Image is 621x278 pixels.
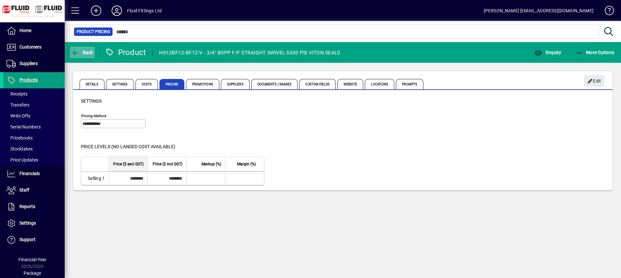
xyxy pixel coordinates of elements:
[396,79,423,89] span: Prompts
[3,182,65,198] a: Staff
[105,47,146,58] div: Product
[19,61,38,66] span: Suppliers
[19,220,36,226] span: Settings
[81,172,109,185] td: Selling 1
[3,56,65,72] a: Suppliers
[3,121,65,132] a: Serial Numbers
[19,237,36,242] span: Support
[6,91,27,96] span: Receipts
[19,204,35,209] span: Reports
[3,99,65,110] a: Transfers
[6,157,38,162] span: Price Updates
[221,79,250,89] span: Suppliers
[3,166,65,182] a: Financials
[3,132,65,143] a: Pricebooks
[80,79,104,89] span: Details
[81,114,106,118] mat-label: Pricing method
[3,154,65,165] a: Price Updates
[159,79,184,89] span: Pricing
[70,47,95,58] button: Back
[153,161,182,168] span: Price ($ incl GST)
[600,1,613,22] a: Knowledge Base
[81,98,102,104] span: Settings
[3,110,65,121] a: Write Offs
[3,39,65,55] a: Customers
[65,47,100,58] app-page-header-button: Back
[3,23,65,39] a: Home
[19,171,40,176] span: Financials
[237,161,256,168] span: Margin (%)
[587,76,601,86] span: Edit
[533,47,563,58] button: Enquiry
[251,79,298,89] span: Documents / Images
[19,44,41,50] span: Customers
[299,79,335,89] span: Custom Fields
[159,48,340,58] div: HS12BF12-BF12-V - 3/4" BSPP F/F STRAIGHT SWIVEL 5000 PSI VITON SEALS
[3,215,65,231] a: Settings
[136,79,158,89] span: Costs
[3,88,65,99] a: Receipts
[71,50,93,55] span: Back
[106,79,134,89] span: Settings
[534,50,561,55] span: Enquiry
[18,257,47,262] span: Financial Year
[575,50,615,55] span: More Options
[6,146,33,151] span: Stocktakes
[86,5,106,17] button: Add
[365,79,394,89] span: Locations
[77,28,110,35] span: Product Pricing
[81,144,175,149] span: Price levels (no landed cost available)
[127,6,162,16] div: Fluid Fittings Ltd
[186,79,219,89] span: Promotions
[3,143,65,154] a: Stocktakes
[19,28,31,33] span: Home
[202,161,221,168] span: Markup (%)
[19,77,38,83] span: Products
[24,271,41,276] span: Package
[113,161,144,168] span: Price ($ excl GST)
[484,6,594,16] div: [PERSON_NAME] [EMAIL_ADDRESS][DOMAIN_NAME]
[337,79,364,89] span: Website
[6,135,33,140] span: Pricebooks
[6,124,41,129] span: Serial Numbers
[6,113,30,118] span: Write Offs
[573,47,616,58] button: More Options
[19,187,29,193] span: Staff
[106,5,127,17] button: Profile
[3,199,65,215] a: Reports
[6,102,29,107] span: Transfers
[584,75,605,87] button: Edit
[3,232,65,248] a: Support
